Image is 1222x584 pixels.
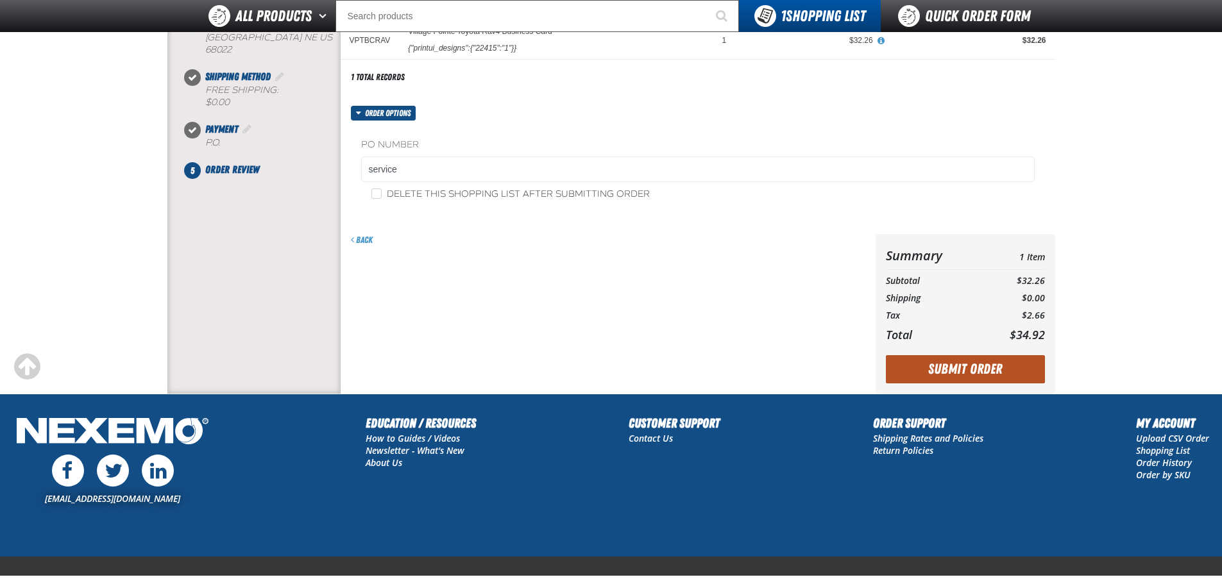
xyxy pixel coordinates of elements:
li: Shipping Method. Step 3 of 5. Completed [192,69,341,122]
li: Order Review. Step 5 of 5. Not Completed [192,162,341,178]
button: Order options [351,106,416,121]
td: $0.00 [983,290,1044,307]
strong: $0.00 [205,97,230,108]
a: About Us [366,456,402,469]
a: Return Policies [873,444,933,456]
strong: 1 [781,7,786,25]
div: {"printui_designs":{"22415":"1"}} [408,43,516,53]
button: View All Prices for Village Pointe Toyota Rav4 Business Card [873,35,890,47]
a: Back [351,235,373,245]
div: Free Shipping: [205,85,341,109]
a: Shopping List [1136,444,1190,456]
div: $32.26 [744,35,873,46]
a: Order History [1136,456,1192,469]
th: Shipping [886,290,984,307]
td: 1 Item [983,244,1044,267]
a: Village Pointe Toyota Rav4 Business Card [408,28,552,37]
h2: Education / Resources [366,413,476,433]
a: Order by SKU [1136,469,1191,481]
a: Contact Us [629,432,673,444]
span: All Products [235,4,312,28]
h2: Order Support [873,413,983,433]
span: Shopping List [781,7,865,25]
span: Shipping Method [205,71,271,83]
a: How to Guides / Videos [366,432,460,444]
span: Payment [205,123,238,135]
label: Delete this shopping list after submitting order [371,188,650,201]
div: P.O. [205,137,341,149]
span: Order Review [205,163,259,176]
th: Total [886,324,984,345]
div: 1 total records [351,71,405,83]
h2: My Account [1136,413,1209,433]
a: Edit Shipping Method [273,71,286,83]
span: US [319,32,332,43]
span: Order options [365,106,416,121]
span: [GEOGRAPHIC_DATA] [205,32,301,43]
a: Edit Payment [241,123,253,135]
th: Tax [886,307,984,324]
a: Newsletter - What's New [366,444,464,456]
th: Subtotal [886,272,984,290]
div: $32.26 [891,35,1046,46]
td: $2.66 [983,307,1044,324]
img: Nexemo Logo [13,413,212,451]
a: Upload CSV Order [1136,432,1209,444]
span: 1 [722,36,726,45]
label: PO Number [361,139,1035,151]
span: $34.92 [1010,327,1045,342]
span: 5 [184,162,201,179]
input: Delete this shopping list after submitting order [371,188,382,199]
span: NE [304,32,317,43]
li: Payment. Step 4 of 5. Completed [192,122,341,162]
h2: Customer Support [629,413,720,433]
bdo: 68022 [205,44,232,55]
td: $32.26 [983,272,1044,290]
div: Scroll to the top [13,353,41,381]
button: Submit Order [886,355,1045,383]
td: VPTBCRAV [341,22,400,59]
th: Summary [886,244,984,267]
a: Shipping Rates and Policies [873,432,983,444]
a: [EMAIL_ADDRESS][DOMAIN_NAME] [45,492,180,505]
